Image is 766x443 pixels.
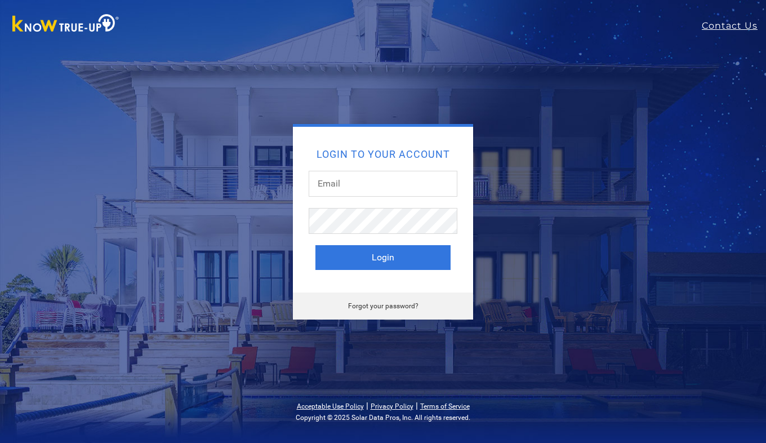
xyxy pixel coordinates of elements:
[7,12,125,37] img: Know True-Up
[420,402,470,410] a: Terms of Service
[297,402,364,410] a: Acceptable Use Policy
[309,171,457,197] input: Email
[371,402,413,410] a: Privacy Policy
[315,149,451,160] h2: Login to your account
[315,245,451,270] button: Login
[366,400,368,411] span: |
[702,19,766,33] a: Contact Us
[348,302,418,310] a: Forgot your password?
[416,400,418,411] span: |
